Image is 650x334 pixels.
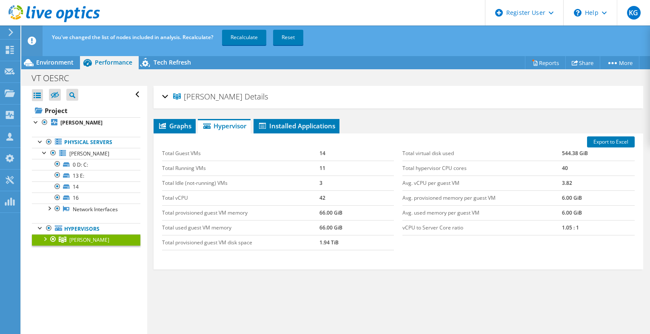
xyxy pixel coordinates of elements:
[32,181,140,192] a: 14
[402,220,562,235] td: vCPU to Server Core ratio
[245,91,268,102] span: Details
[202,122,246,130] span: Hypervisor
[562,161,635,175] td: 40
[319,235,394,250] td: 1.94 TiB
[319,175,394,190] td: 3
[173,93,242,101] span: [PERSON_NAME]
[32,223,140,234] a: Hypervisors
[69,236,109,243] span: [PERSON_NAME]
[562,190,635,205] td: 6.00 GiB
[402,175,562,190] td: Avg. vCPU per guest VM
[258,122,335,130] span: Installed Applications
[162,190,320,205] td: Total vCPU
[574,9,582,17] svg: \n
[600,56,639,69] a: More
[222,30,266,45] a: Recalculate
[32,192,140,204] a: 16
[28,74,82,83] h1: VT OESRC
[32,148,140,159] a: [PERSON_NAME]
[32,104,140,117] a: Project
[562,146,635,161] td: 544.38 GiB
[32,117,140,128] a: [PERSON_NAME]
[319,190,394,205] td: 42
[162,175,320,190] td: Total Idle (not-running) VMs
[562,205,635,220] td: 6.00 GiB
[402,205,562,220] td: Avg. used memory per guest VM
[162,220,320,235] td: Total used guest VM memory
[319,146,394,161] td: 14
[162,205,320,220] td: Total provisioned guest VM memory
[525,56,566,69] a: Reports
[319,220,394,235] td: 66.00 GiB
[52,34,213,41] span: You've changed the list of nodes included in analysis. Recalculate?
[273,30,303,45] a: Reset
[36,58,74,66] span: Environment
[565,56,600,69] a: Share
[562,175,635,190] td: 3.82
[32,234,140,245] a: Gaston
[60,119,103,126] b: [PERSON_NAME]
[154,58,191,66] span: Tech Refresh
[32,204,140,215] a: Network Interfaces
[162,161,320,175] td: Total Running VMs
[587,136,635,147] a: Export to Excel
[69,150,109,157] span: [PERSON_NAME]
[562,220,635,235] td: 1.05 : 1
[162,235,320,250] td: Total provisioned guest VM disk space
[32,137,140,148] a: Physical Servers
[319,161,394,175] td: 11
[95,58,132,66] span: Performance
[32,159,140,170] a: 0 D: C:
[319,205,394,220] td: 66.00 GiB
[158,122,191,130] span: Graphs
[402,161,562,175] td: Total hypervisor CPU cores
[402,146,562,161] td: Total virtual disk used
[32,170,140,181] a: 13 E:
[402,190,562,205] td: Avg. provisioned memory per guest VM
[162,146,320,161] td: Total Guest VMs
[627,6,641,20] span: KG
